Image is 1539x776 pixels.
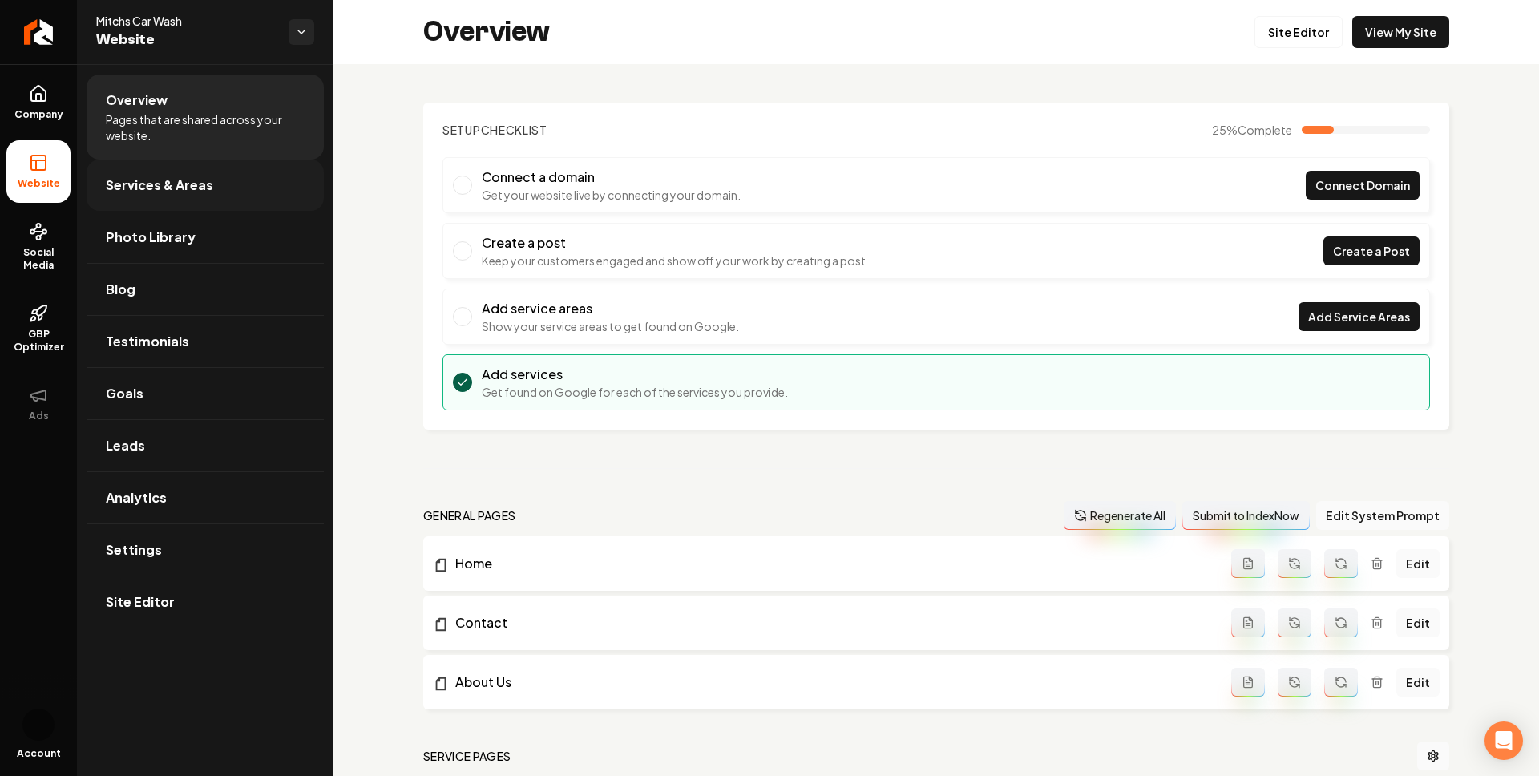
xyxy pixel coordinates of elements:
span: Setup [442,123,481,137]
p: Get your website live by connecting your domain. [482,187,741,203]
a: About Us [433,673,1231,692]
span: Settings [106,540,162,560]
a: Create a Post [1323,236,1420,265]
span: 25 % [1212,122,1292,138]
a: Site Editor [87,576,324,628]
span: Pages that are shared across your website. [106,111,305,143]
button: Edit System Prompt [1316,501,1449,530]
span: Blog [106,280,135,299]
a: Edit [1396,668,1440,697]
p: Show your service areas to get found on Google. [482,318,739,334]
a: Edit [1396,608,1440,637]
a: Testimonials [87,316,324,367]
span: Complete [1238,123,1292,137]
a: Edit [1396,549,1440,578]
span: Add Service Areas [1308,309,1410,325]
a: Home [433,554,1231,573]
a: Leads [87,420,324,471]
h3: Create a post [482,233,869,253]
a: GBP Optimizer [6,291,71,366]
span: Leads [106,436,145,455]
a: Services & Areas [87,160,324,211]
h2: Overview [423,16,550,48]
a: Add Service Areas [1299,302,1420,331]
div: Open Intercom Messenger [1484,721,1523,760]
a: Goals [87,368,324,419]
span: Connect Domain [1315,177,1410,194]
a: Social Media [6,209,71,285]
a: Blog [87,264,324,315]
span: Goals [106,384,143,403]
button: Add admin page prompt [1231,668,1265,697]
span: Create a Post [1333,243,1410,260]
span: GBP Optimizer [6,328,71,354]
h3: Connect a domain [482,168,741,187]
a: Photo Library [87,212,324,263]
button: Submit to IndexNow [1182,501,1310,530]
a: Analytics [87,472,324,523]
p: Get found on Google for each of the services you provide. [482,384,788,400]
span: Website [96,29,276,51]
button: Regenerate All [1064,501,1176,530]
a: Settings [87,524,324,576]
span: Site Editor [106,592,175,612]
span: Company [8,108,70,121]
span: Analytics [106,488,167,507]
h2: general pages [423,507,516,523]
a: Company [6,71,71,134]
span: Overview [106,91,168,110]
span: Account [17,747,61,760]
h3: Add service areas [482,299,739,318]
span: Testimonials [106,332,189,351]
p: Keep your customers engaged and show off your work by creating a post. [482,253,869,269]
img: Will Henderson [22,709,55,741]
h3: Add services [482,365,788,384]
button: Add admin page prompt [1231,608,1265,637]
button: Add admin page prompt [1231,549,1265,578]
h2: Service Pages [423,748,511,764]
button: Ads [6,373,71,435]
span: Social Media [6,246,71,272]
button: Open user button [22,709,55,741]
a: Contact [433,613,1231,633]
span: Photo Library [106,228,196,247]
span: Website [11,177,67,190]
a: Connect Domain [1306,171,1420,200]
a: View My Site [1352,16,1449,48]
span: Services & Areas [106,176,213,195]
a: Site Editor [1254,16,1343,48]
h2: Checklist [442,122,547,138]
span: Ads [22,410,55,422]
span: Mitchs Car Wash [96,13,276,29]
img: Rebolt Logo [24,19,54,45]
